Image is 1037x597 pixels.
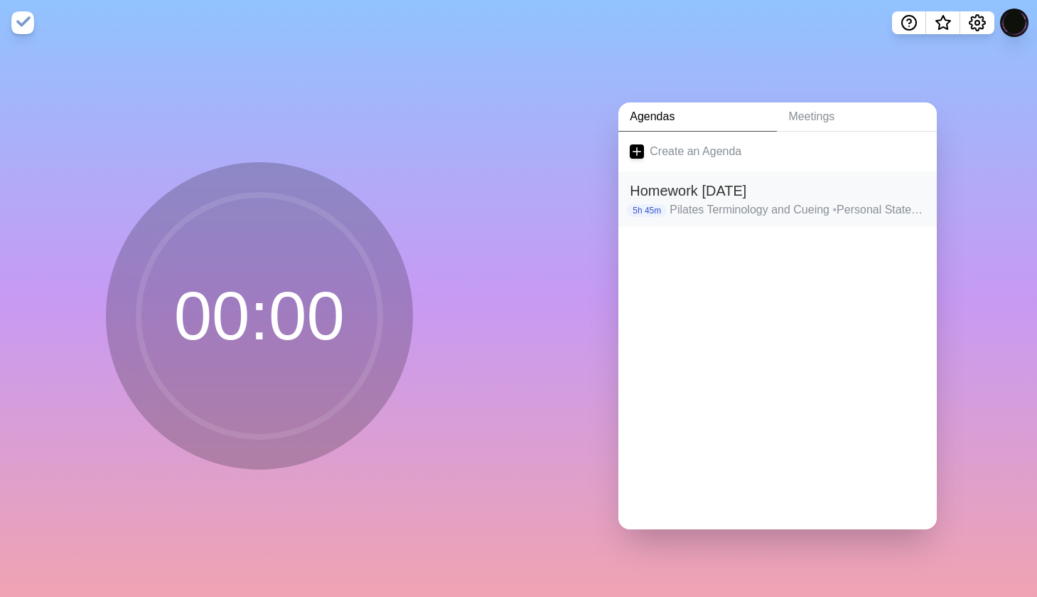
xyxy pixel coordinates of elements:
a: Create an Agenda [618,132,937,171]
a: Meetings [777,102,937,132]
span: • [832,204,837,216]
button: What’s new [926,11,960,34]
h2: Homework [DATE] [630,180,925,201]
p: Pilates Terminology and Cueing Personal Statement Work Cueing Focus Dinner UF APPLICATION Reading... [670,201,925,218]
button: Settings [960,11,994,34]
a: Agendas [618,102,777,132]
button: Help [892,11,926,34]
img: timeblocks logo [11,11,34,34]
p: 5h 45m [627,204,667,217]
